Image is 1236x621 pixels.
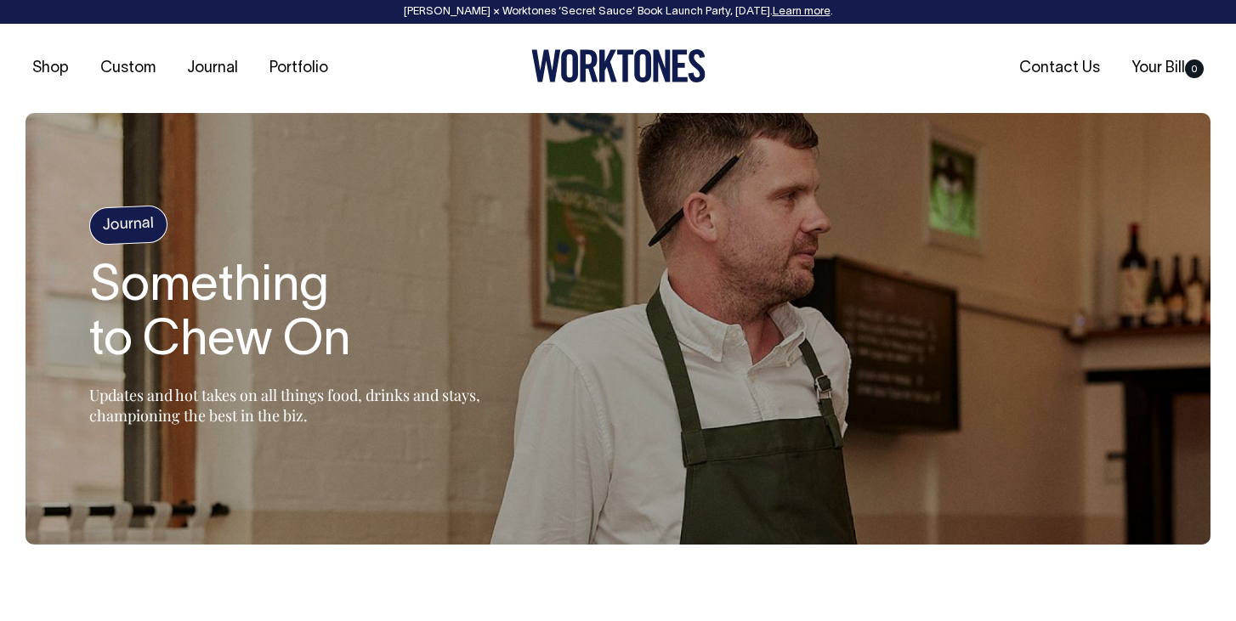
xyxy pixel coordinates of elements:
a: Portfolio [263,54,335,82]
a: Contact Us [1012,54,1107,82]
span: 0 [1185,59,1204,78]
h4: Journal [88,206,168,246]
a: Your Bill0 [1125,54,1210,82]
a: Custom [94,54,162,82]
a: Journal [180,54,245,82]
h1: Something to Chew On [89,261,514,370]
a: Shop [26,54,76,82]
a: Learn more [773,7,831,17]
p: Updates and hot takes on all things food, drinks and stays, championing the best in the biz. [89,385,514,426]
div: [PERSON_NAME] × Worktones ‘Secret Sauce’ Book Launch Party, [DATE]. . [17,6,1219,18]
